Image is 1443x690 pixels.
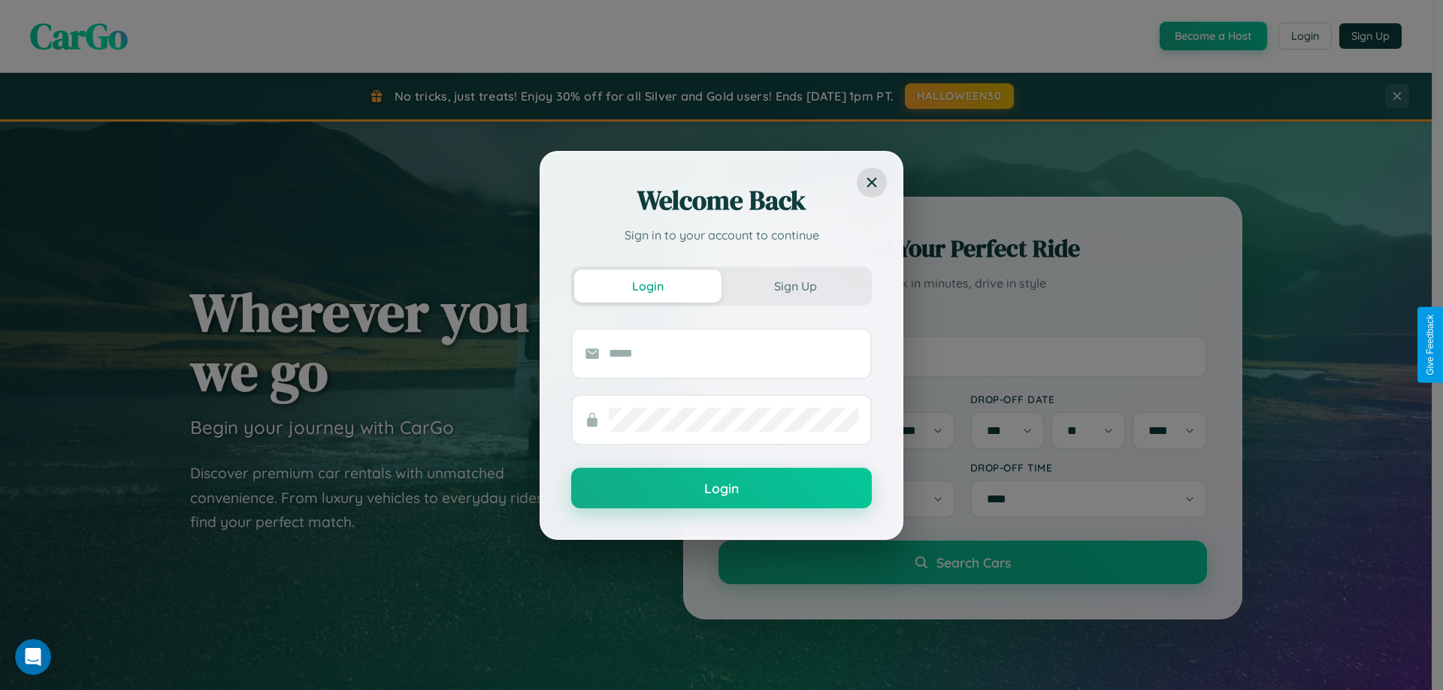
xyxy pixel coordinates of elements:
[571,468,872,508] button: Login
[571,226,872,244] p: Sign in to your account to continue
[571,182,872,218] h2: Welcome Back
[574,270,721,303] button: Login
[721,270,869,303] button: Sign Up
[15,639,51,675] iframe: Intercom live chat
[1425,315,1435,375] div: Give Feedback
